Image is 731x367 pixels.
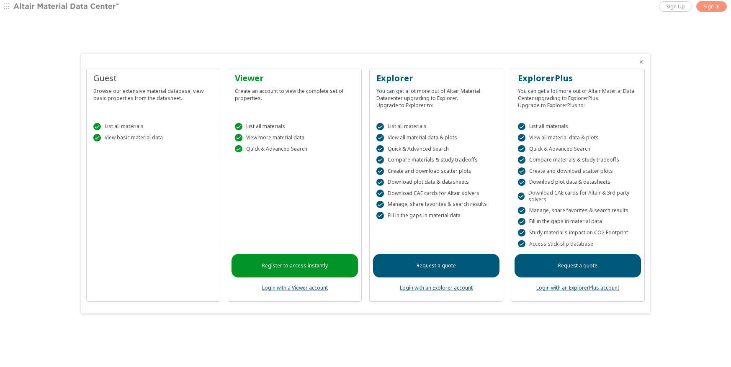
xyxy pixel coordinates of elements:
div: List all materials [235,123,355,131]
div: Quick & Advanced Search [376,145,496,153]
div: List all materials [518,123,638,131]
div: Quick & Advanced Search [518,145,638,153]
div: Download plot data & datasheets [518,179,638,186]
div:  [518,156,525,164]
a: Login with an Explorer account [400,284,473,291]
div:  [376,134,384,141]
div:  [376,190,384,197]
div: You can get a lot more out of Altair Material Datacenter upgrading to Explorer. Upgrade to Explor... [376,84,496,109]
div: You can get a lot more out of Altair Material Data Center upgrading to ExplorerPlus. Upgrade to E... [518,84,638,109]
div: View basic material data [93,134,213,141]
a: Request a quote [373,254,499,277]
div: Fill in the gaps in material data [376,212,496,219]
a: Login with an ExplorerPlus account [536,284,619,291]
div:  [376,145,384,153]
div:  [518,218,525,226]
div: List all materials [376,123,496,131]
div: View all material data & plots [518,134,638,141]
div: Manage, share favorites & search results [376,201,496,208]
div:  [376,167,384,175]
div:  [518,145,525,153]
a: Login with a Viewer account [262,284,328,291]
div: Download CAE cards for Altair & 3rd party solvers [518,190,638,203]
a: Request a quote [515,254,641,277]
div:  [93,123,101,131]
div:  [235,134,242,141]
div:  [376,123,384,131]
div: Compare materials & study tradeoffs [376,156,496,164]
div:  [518,240,525,248]
div: Access stick-slip database [518,240,638,248]
div:  [235,123,242,131]
div:  [376,156,384,164]
div: Guest [93,72,213,84]
div: Quick & Advanced Search [235,145,355,153]
div: Explorer [376,72,496,84]
div:  [518,134,525,141]
div:  [518,229,525,236]
div:  [376,201,384,208]
div: Create an account to view the complete set of properties. [235,84,355,102]
div:  [376,212,384,219]
div: Create and download scatter plots [376,167,496,175]
a: Register to access instantly [232,254,358,277]
div: Browse our extensive material database, view basic properties from the datasheet. [93,84,213,102]
div: Download CAE cards for Altair solvers [376,190,496,197]
div: View all material data & plots [376,134,496,141]
div: Study material's impact on CO2 Footprint [518,229,638,236]
div: Viewer [235,72,355,84]
div: Download plot data & datasheets [376,179,496,186]
div:  [235,145,242,153]
div:  [93,134,101,141]
div:  [518,192,525,200]
button: Close [638,59,645,65]
div: List all materials [93,123,213,131]
div:  [518,207,525,214]
div: ExplorerPlus [518,72,638,84]
div: Manage, share favorites & search results [518,207,638,214]
div:  [518,123,525,131]
div: Create and download scatter plots [518,167,638,175]
div: View more material data [235,134,355,141]
div:  [376,179,384,186]
div: Fill in the gaps in material data [518,218,638,226]
div:  [518,179,525,186]
div:  [518,167,525,175]
div: Compare materials & study tradeoffs [518,156,638,164]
